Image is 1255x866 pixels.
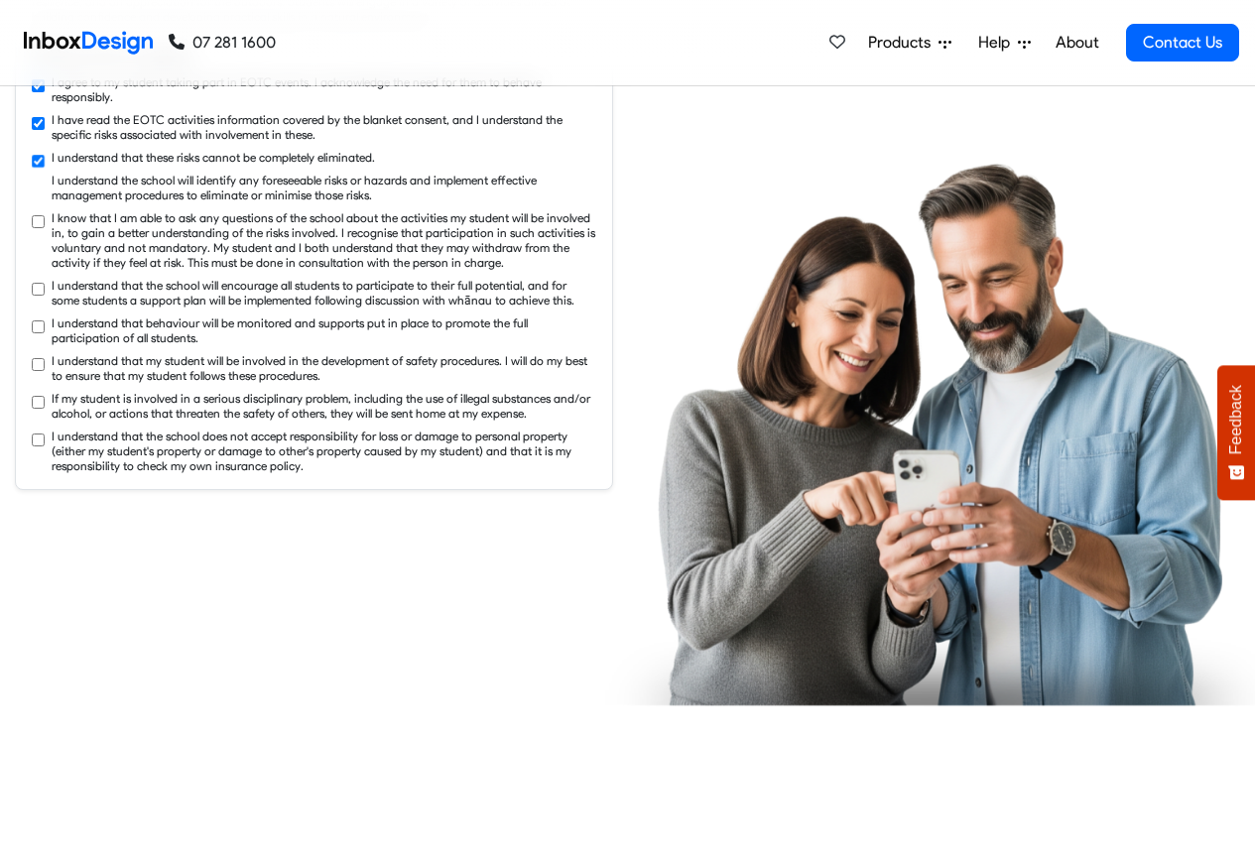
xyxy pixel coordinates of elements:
label: I understand the school will identify any foreseeable risks or hazards and implement effective ma... [52,173,596,202]
label: I understand that the school will encourage all students to participate to their full potential, ... [52,278,596,308]
label: I know that I am able to ask any questions of the school about the activities my student will be ... [52,210,596,270]
label: I understand that the school does not accept responsibility for loss or damage to personal proper... [52,429,596,473]
button: Feedback - Show survey [1217,365,1255,500]
a: 07 281 1600 [169,31,276,55]
a: About [1050,23,1104,62]
label: I understand that these risks cannot be completely eliminated. [52,150,375,165]
a: Help [970,23,1039,62]
a: Contact Us [1126,24,1239,62]
a: Products [860,23,959,62]
label: I understand that my student will be involved in the development of safety procedures. I will do ... [52,353,596,383]
label: I have read the EOTC activities information covered by the blanket consent, and I understand the ... [52,112,596,142]
label: If my student is involved in a serious disciplinary problem, including the use of illegal substan... [52,391,596,421]
label: I agree to my student taking part in EOTC events. I acknowledge the need for them to behave respo... [52,74,596,104]
label: I understand that behaviour will be monitored and supports put in place to promote the full parti... [52,315,596,345]
span: Help [978,31,1018,55]
span: Feedback [1227,385,1245,454]
span: Products [868,31,939,55]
